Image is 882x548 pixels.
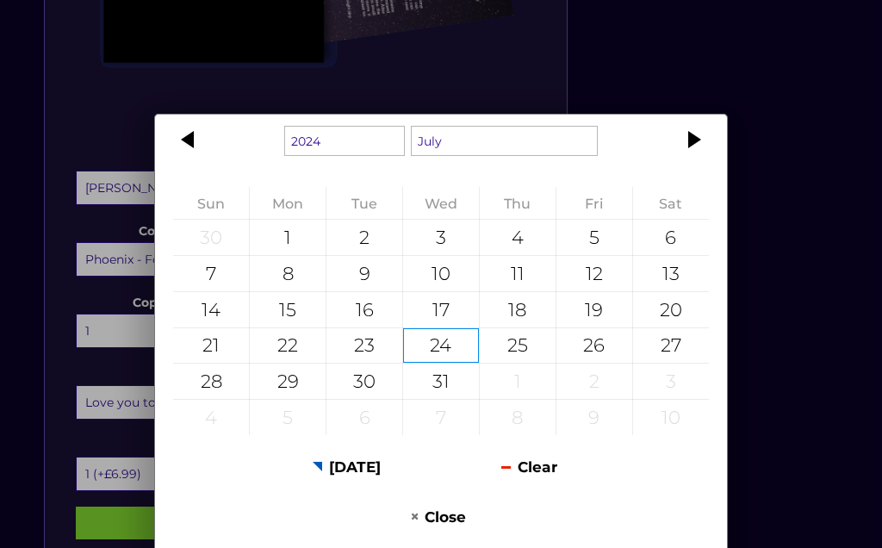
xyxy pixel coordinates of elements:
[326,187,403,220] th: Tuesday
[480,364,556,399] div: 1 August 2024
[479,187,556,220] th: Thursday
[403,292,479,327] div: 17 July 2024
[250,400,326,435] div: 5 August 2024
[173,328,249,364] div: 21 July 2024
[633,364,709,399] div: 3 August 2024
[326,292,402,327] div: 16 July 2024
[556,364,632,399] div: 2 August 2024
[250,292,326,327] div: 15 July 2024
[480,400,556,435] div: 8 August 2024
[173,364,249,399] div: 28 July 2024
[250,220,326,255] div: 1 July 2024
[173,256,249,291] div: 7 July 2024
[250,187,326,220] th: Monday
[326,364,402,399] div: 30 July 2024
[326,220,402,255] div: 2 July 2024
[633,400,709,435] div: 10 August 2024
[350,499,526,535] button: Close
[403,364,479,399] div: 31 July 2024
[480,256,556,291] div: 11 July 2024
[326,256,402,291] div: 9 July 2024
[556,256,632,291] div: 12 July 2024
[284,126,405,156] select: Select a year
[403,256,479,291] div: 10 July 2024
[480,328,556,364] div: 25 July 2024
[403,220,479,255] div: 3 July 2024
[556,187,632,220] th: Friday
[633,256,709,291] div: 13 July 2024
[556,292,632,327] div: 19 July 2024
[556,400,632,435] div: 9 August 2024
[441,449,618,485] button: Clear
[633,220,709,255] div: 6 July 2024
[250,328,326,364] div: 22 July 2024
[403,400,479,435] div: 7 August 2024
[326,400,402,435] div: 6 August 2024
[411,126,599,156] select: Select a month
[633,328,709,364] div: 27 July 2024
[632,187,709,220] th: Saturday
[480,220,556,255] div: 4 July 2024
[173,292,249,327] div: 14 July 2024
[326,328,402,364] div: 23 July 2024
[403,328,479,364] div: 24 July 2024
[173,220,249,255] div: 30 June 2024
[556,220,632,255] div: 5 July 2024
[250,364,326,399] div: 29 July 2024
[173,400,249,435] div: 4 August 2024
[403,187,480,220] th: Wednesday
[480,292,556,327] div: 18 July 2024
[556,328,632,364] div: 26 July 2024
[173,187,249,220] th: Sunday
[258,449,435,485] button: [DATE]
[250,256,326,291] div: 8 July 2024
[633,292,709,327] div: 20 July 2024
